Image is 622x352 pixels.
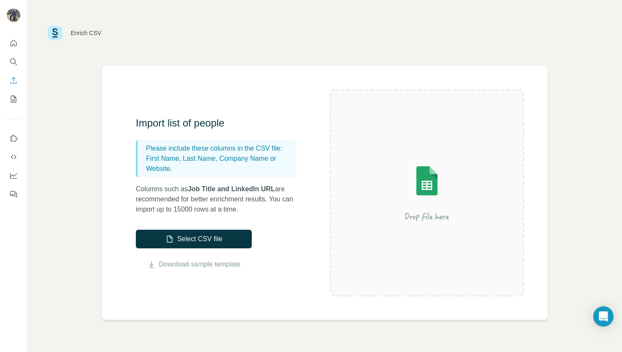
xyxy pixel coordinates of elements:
[7,187,20,202] button: Feedback
[48,26,62,40] img: Surfe Logo
[71,29,101,37] div: Enrich CSV
[7,54,20,69] button: Search
[7,168,20,183] button: Dashboard
[7,73,20,88] button: Enrich CSV
[136,184,305,214] p: Columns such as are recommended for better enrichment results. You can import up to 15000 rows at...
[7,91,20,107] button: My lists
[136,116,305,130] h3: Import list of people
[136,230,252,248] button: Select CSV file
[7,36,20,51] button: Quick start
[159,259,241,269] a: Download sample template
[593,306,614,327] div: Open Intercom Messenger
[7,131,20,146] button: Use Surfe on LinkedIn
[146,154,293,174] p: First Name, Last Name, Company Name or Website.
[7,149,20,165] button: Use Surfe API
[188,185,275,192] span: Job Title and LinkedIn URL
[351,142,503,244] img: Surfe Illustration - Drop file here or select below
[136,259,252,269] button: Download sample template
[146,143,293,154] p: Please include these columns in the CSV file:
[7,8,20,22] img: Avatar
